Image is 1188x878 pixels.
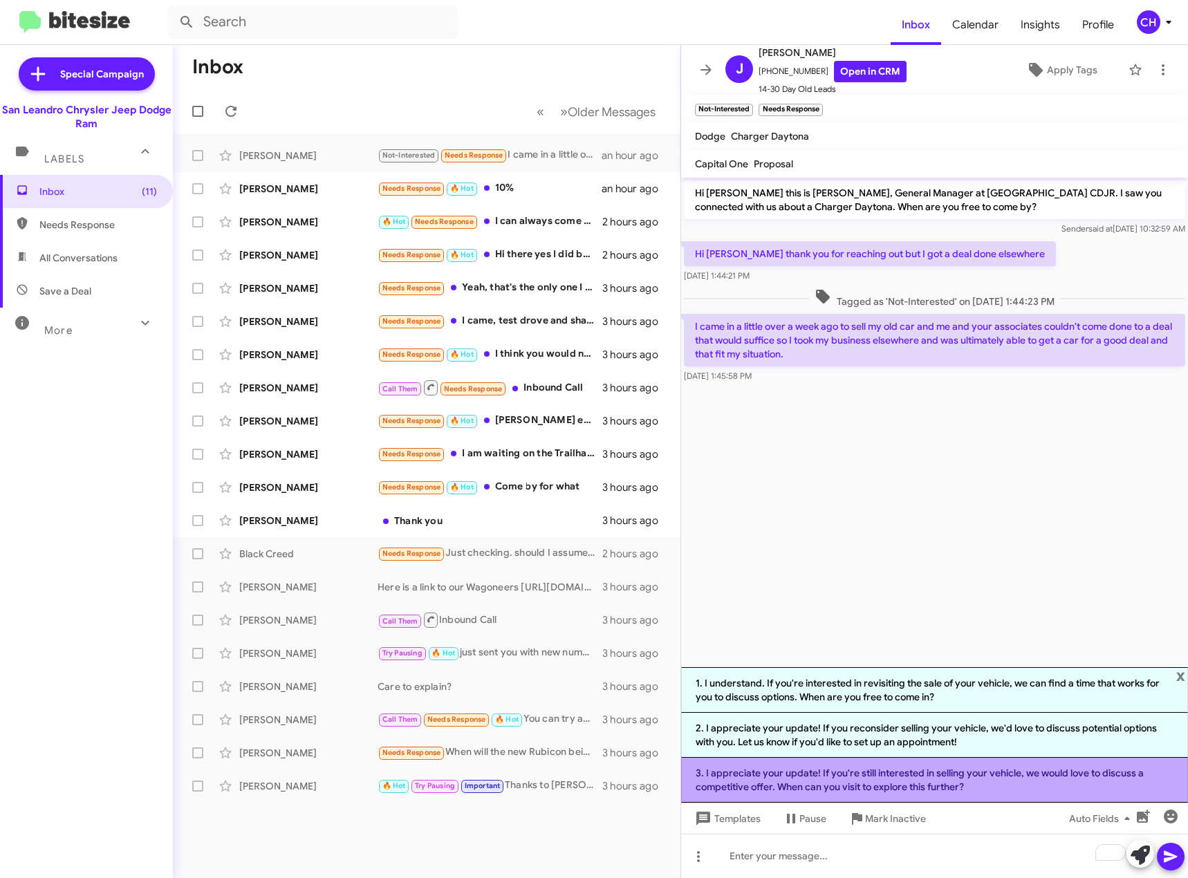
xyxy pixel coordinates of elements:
a: Calendar [941,5,1010,45]
div: 3 hours ago [602,646,669,660]
span: J [736,58,743,80]
div: Come by for what [378,479,602,495]
div: [PERSON_NAME] [239,248,378,262]
div: [PERSON_NAME] [239,447,378,461]
span: Older Messages [568,104,656,120]
button: Auto Fields [1058,806,1147,831]
a: Insights [1010,5,1071,45]
div: [PERSON_NAME] [239,713,378,727]
p: Hi [PERSON_NAME] this is [PERSON_NAME], General Manager at [GEOGRAPHIC_DATA] CDJR. I saw you conn... [684,180,1185,219]
div: 2 hours ago [602,215,669,229]
li: 3. I appreciate your update! If you're still interested in selling your vehicle, we would love to... [681,758,1188,803]
a: Open in CRM [834,61,907,82]
span: » [560,103,568,120]
div: 3 hours ago [602,480,669,494]
div: 3 hours ago [602,414,669,428]
div: Care to explain? [378,680,602,693]
span: Needs Response [382,449,441,458]
div: You can try again at 11:45 [378,711,602,727]
span: [PERSON_NAME] [759,44,907,61]
span: 🔥 Hot [382,217,406,226]
small: Needs Response [759,104,822,116]
div: [PERSON_NAME] estos precios? [378,413,602,429]
span: Apply Tags [1047,57,1097,82]
div: [PERSON_NAME] [239,514,378,527]
div: Yeah, that's the only one I was considering. Thanks for checking back though. [378,280,602,296]
div: [PERSON_NAME] [239,779,378,793]
a: Special Campaign [19,57,155,91]
div: 3 hours ago [602,580,669,594]
button: CH [1125,10,1173,34]
div: Thank you [378,514,602,527]
div: [PERSON_NAME] [239,281,378,295]
span: (11) [142,185,157,198]
span: Special Campaign [60,67,144,81]
span: Needs Response [382,549,441,558]
div: I came, test drove and shared my budget details. [378,313,602,329]
button: Next [552,97,664,126]
div: I think you would need to be more flexible with the pricing for me to reconsider [378,346,602,362]
button: Pause [772,806,837,831]
span: More [44,324,73,337]
div: [PERSON_NAME] [239,315,378,328]
span: Labels [44,153,84,165]
div: 3 hours ago [602,613,669,627]
div: 3 hours ago [602,381,669,395]
nav: Page navigation example [529,97,664,126]
div: Inbound Call [378,611,602,628]
span: x [1176,667,1185,684]
div: 3 hours ago [602,746,669,760]
span: Call Them [382,384,418,393]
div: [PERSON_NAME] [239,480,378,494]
div: 3 hours ago [602,713,669,727]
div: 3 hours ago [602,281,669,295]
span: Needs Response [382,184,441,193]
span: Dodge [695,130,725,142]
span: 🔥 Hot [450,416,474,425]
h1: Inbox [192,56,243,78]
span: Charger Daytona [731,130,809,142]
div: Hi there yes I did but however I won't be able to make it anytime soon down there , thank you [378,247,602,263]
p: I came in a little over a week ago to sell my old car and me and your associates couldn't come do... [684,314,1185,366]
div: Black Creed [239,547,378,561]
span: Needs Response [382,250,441,259]
div: 3 hours ago [602,680,669,693]
span: said at [1088,223,1113,234]
div: [PERSON_NAME] [239,348,378,362]
span: 🔥 Hot [450,483,474,492]
div: Here is a link to our Wagoneers [URL][DOMAIN_NAME] [378,580,602,594]
div: Thanks to [PERSON_NAME] for the follow up. [378,778,602,794]
div: CH [1137,10,1160,34]
div: [PERSON_NAME] [239,182,378,196]
span: Save a Deal [39,284,91,298]
div: an hour ago [602,182,669,196]
span: Mark Inactive [865,806,926,831]
span: Needs Response [444,384,503,393]
span: All Conversations [39,251,118,265]
div: [PERSON_NAME] [239,215,378,229]
span: Needs Response [427,715,486,724]
span: Proposal [754,158,793,170]
div: [PERSON_NAME] [239,646,378,660]
div: [PERSON_NAME] [239,414,378,428]
span: Call Them [382,715,418,724]
div: 10% [378,180,602,196]
span: 🔥 Hot [495,715,519,724]
div: I am waiting on the Trailhawk you had to have the recall issue fixed [378,446,602,462]
span: [DATE] 1:45:58 PM [684,371,752,381]
span: 14-30 Day Old Leads [759,82,907,96]
div: 2 hours ago [602,547,669,561]
div: I can always come next week [378,214,602,230]
span: Needs Response [39,218,157,232]
span: 🔥 Hot [450,184,474,193]
div: just sent you with new numbers [378,645,602,661]
a: Profile [1071,5,1125,45]
span: Needs Response [382,748,441,757]
small: Not-Interested [695,104,753,116]
span: Inbox [891,5,941,45]
span: Needs Response [382,283,441,292]
div: [PERSON_NAME] [239,680,378,693]
span: Try Pausing [382,648,423,657]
